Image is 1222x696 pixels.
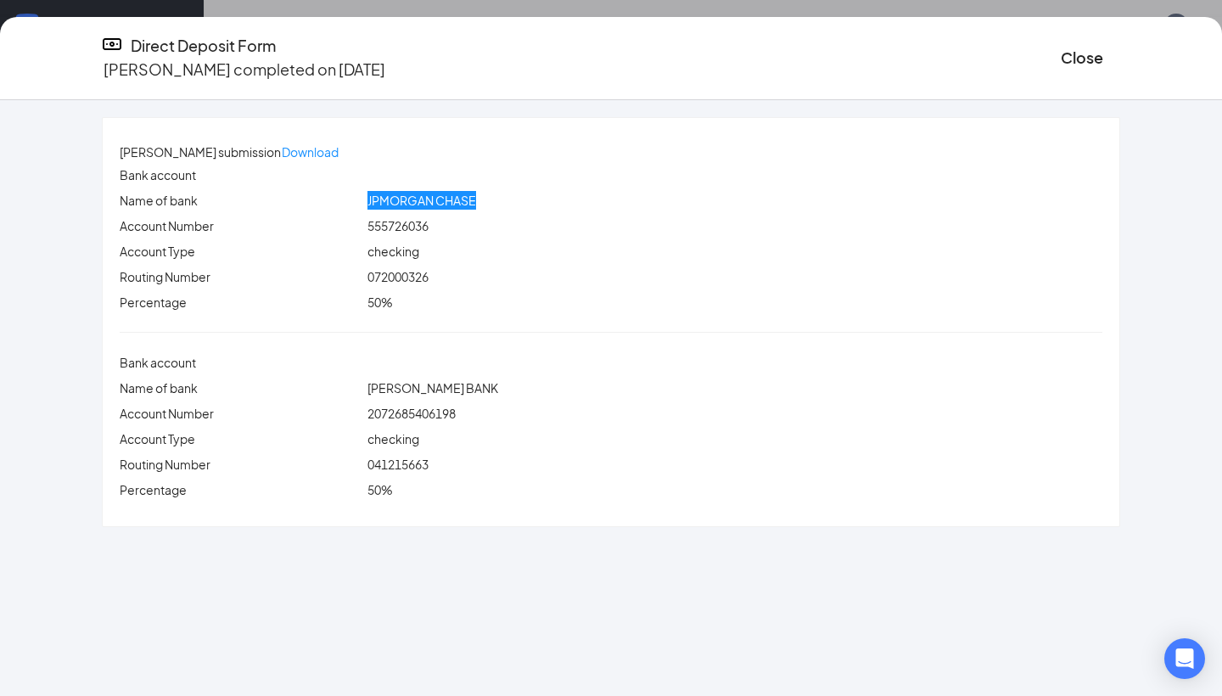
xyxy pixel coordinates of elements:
p: Routing Number [120,267,361,286]
p: Account Type [120,429,361,448]
p: Routing Number [120,455,361,474]
span: 555726036 [367,218,429,233]
p: Name of bank [120,379,361,397]
p: Account Number [120,404,361,423]
p: Account Type [120,242,361,261]
span: 041215663 [367,457,429,472]
span: JPMORGAN CHASE [367,193,476,208]
p: Account Number [120,216,361,235]
p: Bank account [120,353,361,372]
p: Bank account [120,166,361,184]
span: 2072685406198 [367,406,456,421]
span: 50% [367,482,393,497]
span: checking [367,431,419,446]
h4: Direct Deposit Form [131,34,276,58]
span: [PERSON_NAME] submission [120,144,281,160]
p: Download [282,143,339,161]
button: Close [1061,46,1103,70]
p: Name of bank [120,191,361,210]
svg: DirectDepositIcon [102,34,122,54]
span: [PERSON_NAME] BANK [367,380,498,396]
button: Download [281,138,339,166]
p: Percentage [120,293,361,312]
div: Open Intercom Messenger [1164,638,1205,679]
span: checking [367,244,419,259]
span: 50% [367,295,393,310]
span: 072000326 [367,269,429,284]
p: [PERSON_NAME] completed on [DATE] [104,58,385,81]
p: Percentage [120,480,361,499]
